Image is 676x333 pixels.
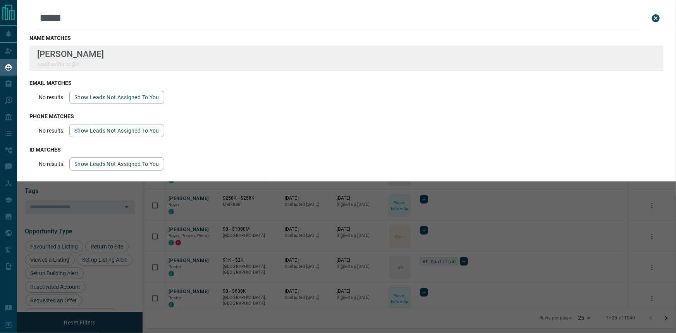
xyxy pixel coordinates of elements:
[69,91,164,104] button: show leads not assigned to you
[39,128,65,134] p: No results.
[37,49,104,59] p: [PERSON_NAME]
[39,161,65,167] p: No results.
[648,10,664,26] button: close search bar
[29,35,664,41] h3: name matches
[39,94,65,100] p: No results.
[29,147,664,153] h3: id matches
[69,124,164,137] button: show leads not assigned to you
[69,157,164,171] button: show leads not assigned to you
[37,61,104,67] p: reachsethurxx@x
[29,80,664,86] h3: email matches
[29,113,664,119] h3: phone matches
